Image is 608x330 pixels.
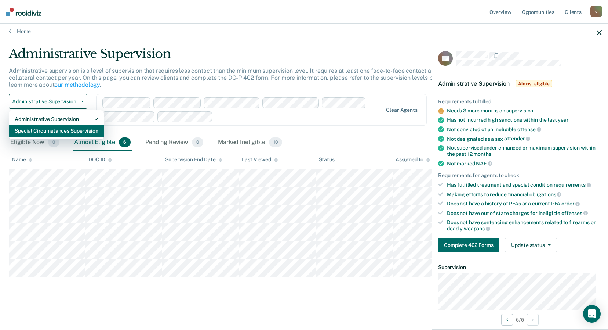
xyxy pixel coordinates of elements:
[447,108,602,114] div: Needs 3 more months on supervision
[9,28,599,35] a: Home
[447,117,602,123] div: Has not incurred high sanctions within the last
[15,113,98,125] div: Administrative Supervision
[144,134,205,151] div: Pending Review
[473,151,491,157] span: months
[447,160,602,167] div: Not marked
[216,134,283,151] div: Marked Ineligible
[396,157,430,163] div: Assigned to
[165,157,222,163] div: Supervision End Date
[447,210,602,216] div: Does not have out of state charges for ineligible
[9,46,465,67] div: Administrative Supervision
[447,200,602,207] div: Does not have a history of PFAs or a current PFA order
[561,210,588,216] span: offenses
[447,126,602,133] div: Not convicted of an ineligible
[9,67,463,88] p: Administrative supervision is a level of supervision that requires less contact than the minimum ...
[504,136,531,141] span: offender
[386,107,417,113] div: Clear agents
[432,72,608,96] div: Administrative SupervisionAlmost eligible
[438,264,602,270] dt: Supervision
[438,172,602,179] div: Requirements for agents to check
[319,157,335,163] div: Status
[73,134,132,151] div: Almost Eligible
[447,145,602,157] div: Not supervised under enhanced or maximum supervision within the past 12
[516,80,552,87] span: Almost eligible
[438,238,502,252] a: Navigate to form link
[527,314,539,326] button: Next Opportunity
[447,191,602,198] div: Making efforts to reduce financial
[476,161,492,166] span: NAE
[447,182,602,188] div: Has fulfilled treatment and special condition
[438,98,602,105] div: Requirements fulfilled
[12,98,78,105] span: Administrative Supervision
[242,157,277,163] div: Last Viewed
[583,305,601,323] div: Open Intercom Messenger
[529,191,561,197] span: obligations
[505,238,557,252] button: Update status
[590,6,602,17] div: e
[9,134,61,151] div: Eligible Now
[501,314,513,326] button: Previous Opportunity
[48,137,59,147] span: 0
[192,137,203,147] span: 0
[464,226,490,232] span: weapons
[438,80,510,87] span: Administrative Supervision
[269,137,282,147] span: 10
[88,157,112,163] div: DOC ID
[517,126,541,132] span: offense
[15,125,98,137] div: Special Circumstances Supervision
[119,137,131,147] span: 6
[438,238,499,252] button: Complete 402 Forms
[12,157,32,163] div: Name
[447,136,602,142] div: Not designated as a sex
[54,81,100,88] a: our methodology
[554,182,591,188] span: requirements
[6,8,41,16] img: Recidiviz
[432,310,608,329] div: 6 / 6
[447,219,602,232] div: Does not have sentencing enhancements related to firearms or deadly
[558,117,568,123] span: year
